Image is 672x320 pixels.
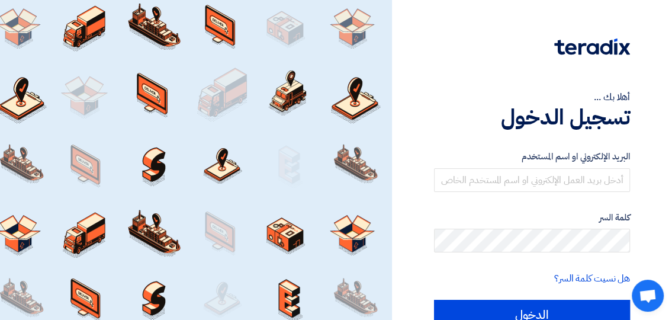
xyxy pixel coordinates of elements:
label: كلمة السر [434,211,630,225]
input: أدخل بريد العمل الإلكتروني او اسم المستخدم الخاص بك ... [434,168,630,192]
a: هل نسيت كلمة السر؟ [554,271,630,286]
div: أهلا بك ... [434,90,630,104]
img: Teradix logo [554,39,630,55]
h1: تسجيل الدخول [434,104,630,130]
div: Open chat [632,280,664,312]
label: البريد الإلكتروني او اسم المستخدم [434,150,630,164]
